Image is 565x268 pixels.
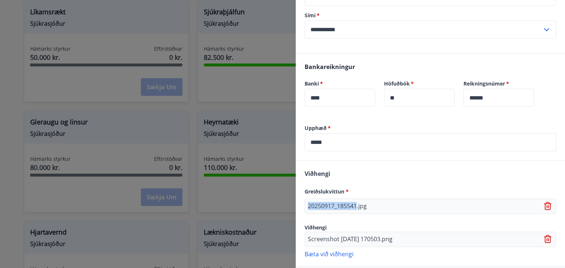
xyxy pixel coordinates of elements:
[305,133,556,151] div: Upphæð
[305,80,375,87] label: Banki
[305,124,556,132] label: Upphæð
[305,188,349,195] span: Greiðslukvittun
[308,202,367,211] p: 20250917_185541.jpg
[305,170,330,178] span: Viðhengi
[463,80,534,87] label: Reikningsnúmer
[305,12,556,19] label: Sími
[305,63,355,71] span: Bankareikningur
[384,80,455,87] label: Höfuðbók
[308,235,392,244] p: Screenshot [DATE] 170503.png
[305,250,556,257] p: Bæta við viðhengi
[305,224,327,231] span: Viðhengi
